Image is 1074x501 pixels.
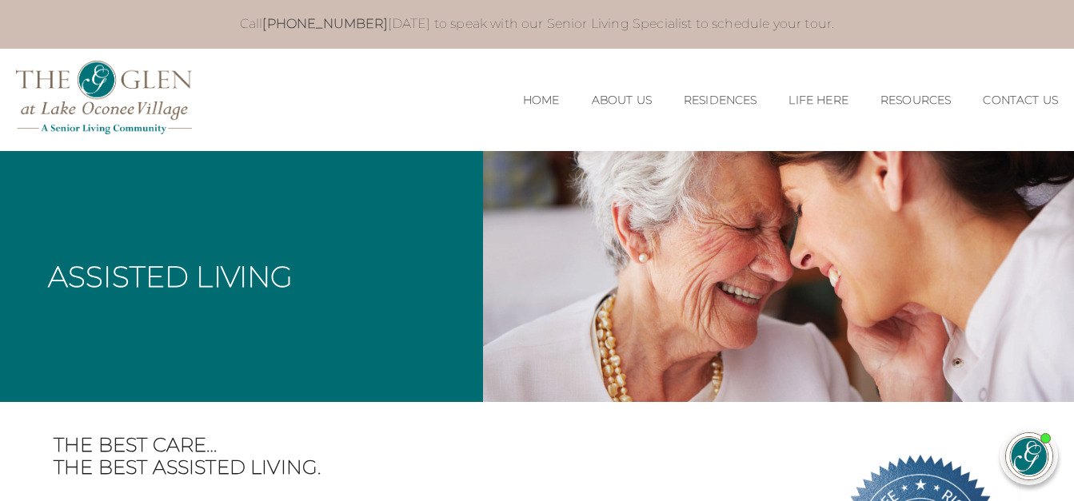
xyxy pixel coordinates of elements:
[684,93,757,107] a: Residences
[523,93,560,107] a: Home
[54,456,797,479] span: The Best Assisted Living.
[262,16,387,31] a: [PHONE_NUMBER]
[48,262,293,291] h1: Assisted Living
[757,71,1058,412] iframe: iframe
[16,61,192,135] img: The Glen Lake Oconee Home
[592,93,652,107] a: About Us
[70,16,1004,33] p: Call [DATE] to speak with our Senior Living Specialist to schedule your tour.
[1006,433,1052,479] img: avatar
[54,434,797,457] span: The best care…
